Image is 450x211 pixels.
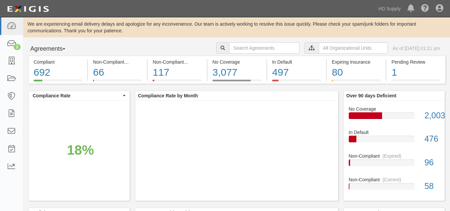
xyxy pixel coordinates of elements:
a: Compliant692 [28,80,87,85]
div: 96 [419,157,445,169]
i: Help Center - Complianz [421,5,429,13]
a: In Default476 [349,129,440,153]
div: Non-Compliant [344,153,445,159]
div: 66 [93,65,142,80]
div: No Coverage [213,59,261,65]
div: 58 [419,180,445,192]
div: Pending Review [391,59,440,65]
input: Search Agreements [229,42,299,54]
div: In Default [344,129,445,136]
span: Compliance Rate [33,92,121,99]
div: 80 [332,65,381,80]
a: Non-Compliant(Current)58 [349,176,440,195]
a: In Default497 [267,80,326,85]
div: In Default [272,59,321,65]
div: As of [DATE] 01:21 pm [393,45,440,52]
button: Compliance Rate [29,91,130,100]
div: No Coverage [344,106,445,112]
a: Expiring Insurance80 [327,80,386,85]
a: Non-Compliant(Expired)96 [349,153,440,176]
div: (Expired) [187,59,206,65]
div: 18% [67,141,94,160]
div: (Current) [382,176,401,183]
div: Expiring Insurance [332,59,381,65]
div: 117 [153,65,202,80]
div: Non-Compliant (Expired) [153,59,202,65]
img: logo-5460c22ac91f19d4615b14bd174203de0afe785f0fc80cf4dbbc73dc1793850b.png [5,3,51,15]
div: Non-Compliant [344,176,445,183]
div: 476 [419,133,445,145]
b: Over 90 days Deficient [346,93,396,98]
div: Non-Compliant (Current) [93,59,142,65]
a: Non-Compliant(Expired)117 [148,80,207,85]
div: 497 [272,65,321,80]
input: All Organizational Units [319,42,388,54]
div: Compliant [34,59,82,65]
a: Non-Compliant(Current)66 [88,80,147,85]
a: Pending Review1 [386,80,445,85]
div: (Current) [127,59,146,65]
div: 2,003 [419,110,445,122]
div: 692 [34,65,82,80]
a: No Coverage3,077 [208,80,266,85]
button: Agreements [28,42,78,56]
div: 1 [391,65,440,80]
b: Compliance Rate by Month [138,93,198,98]
div: (Expired) [382,153,401,159]
div: 2 [14,44,21,50]
a: No Coverage2,003 [349,106,440,129]
div: We are experiencing email delivery delays and apologize for any inconvenience. Our team is active... [23,21,450,34]
a: HD Supply [375,2,404,15]
div: 3,077 [213,65,261,80]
